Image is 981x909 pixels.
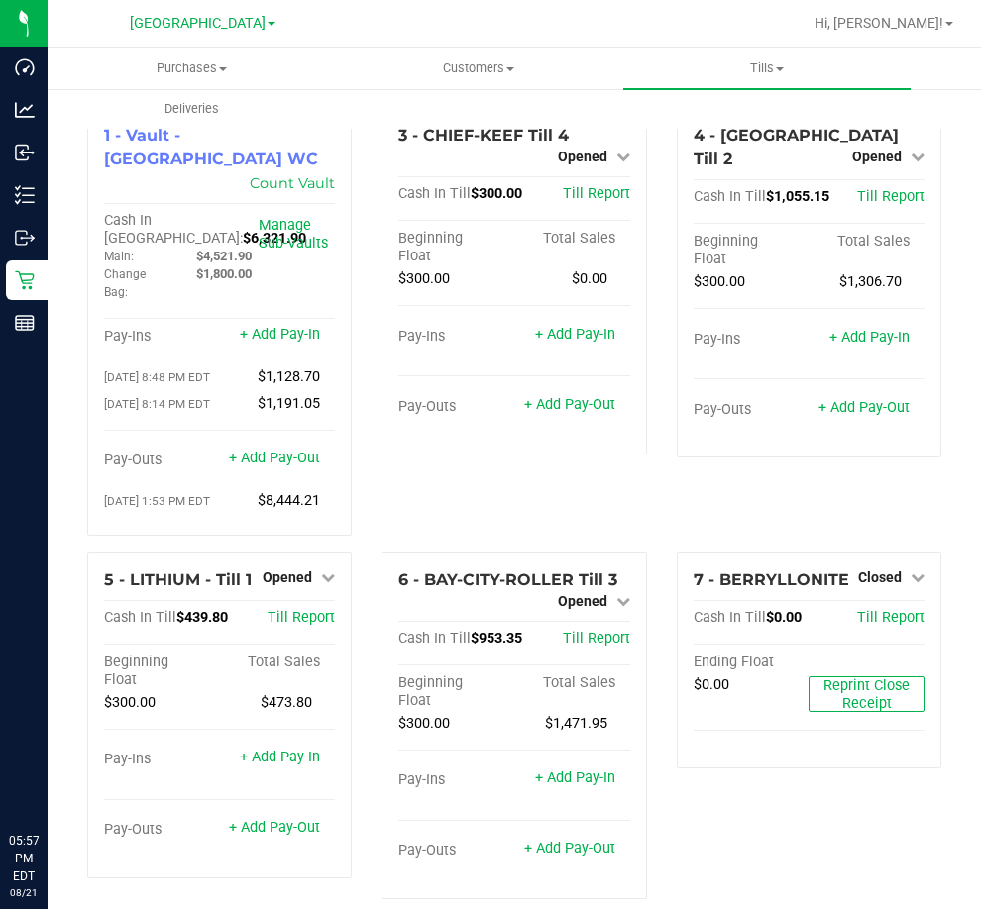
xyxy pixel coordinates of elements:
[196,249,252,263] span: $4,521.90
[558,149,607,164] span: Opened
[258,368,320,385] span: $1,128.70
[229,819,320,836] a: + Add Pay-Out
[9,832,39,885] p: 05:57 PM EDT
[335,48,622,89] a: Customers
[229,450,320,466] a: + Add Pay-Out
[104,452,220,469] div: Pay-Outs
[694,570,849,589] span: 7 - BERRYLLONITE
[220,654,336,671] div: Total Sales
[815,15,943,31] span: Hi, [PERSON_NAME]!
[104,654,220,689] div: Beginning Float
[545,715,607,732] span: $1,471.95
[471,630,522,647] span: $953.35
[259,217,328,252] a: Manage Sub-Vaults
[240,749,320,765] a: + Add Pay-In
[261,694,312,711] span: $473.80
[514,674,630,692] div: Total Sales
[104,821,220,839] div: Pay-Outs
[138,100,246,118] span: Deliveries
[268,609,335,626] a: Till Report
[818,399,910,416] a: + Add Pay-Out
[823,677,910,712] span: Reprint Close Receipt
[263,569,312,585] span: Opened
[694,654,810,671] div: Ending Float
[839,273,902,290] span: $1,306.70
[104,694,156,711] span: $300.00
[240,326,320,343] a: + Add Pay-In
[398,630,471,647] span: Cash In Till
[694,609,766,626] span: Cash In Till
[250,174,335,192] a: Count Vault
[176,609,228,626] span: $439.80
[104,609,176,626] span: Cash In Till
[858,569,902,585] span: Closed
[336,59,621,77] span: Customers
[398,270,450,287] span: $300.00
[398,126,569,145] span: 3 - CHIEF-KEEF Till 4
[15,100,35,120] inline-svg: Analytics
[694,331,810,349] div: Pay-Ins
[398,715,450,732] span: $300.00
[15,228,35,248] inline-svg: Outbound
[130,15,266,32] span: [GEOGRAPHIC_DATA]
[15,143,35,162] inline-svg: Inbound
[514,230,630,248] div: Total Sales
[196,266,252,281] span: $1,800.00
[809,676,925,712] button: Reprint Close Receipt
[15,313,35,333] inline-svg: Reports
[104,267,146,299] span: Change Bag:
[563,185,630,202] a: Till Report
[104,397,210,411] span: [DATE] 8:14 PM EDT
[20,751,79,810] iframe: Resource center
[857,609,925,626] a: Till Report
[49,59,334,77] span: Purchases
[623,59,911,77] span: Tills
[809,233,925,251] div: Total Sales
[104,212,243,247] span: Cash In [GEOGRAPHIC_DATA]:
[694,273,745,290] span: $300.00
[558,593,607,609] span: Opened
[104,328,220,346] div: Pay-Ins
[694,676,729,693] span: $0.00
[829,329,910,346] a: + Add Pay-In
[398,185,471,202] span: Cash In Till
[104,250,134,263] span: Main:
[563,630,630,647] a: Till Report
[15,185,35,205] inline-svg: Inventory
[104,370,210,384] span: [DATE] 8:48 PM EDT
[398,230,514,265] div: Beginning Float
[48,88,335,130] a: Deliveries
[694,233,810,268] div: Beginning Float
[15,270,35,290] inline-svg: Retail
[398,842,514,859] div: Pay-Outs
[243,230,306,247] span: $6,321.90
[9,885,39,900] p: 08/21
[398,328,514,346] div: Pay-Ins
[694,401,810,419] div: Pay-Outs
[15,57,35,77] inline-svg: Dashboard
[623,48,911,89] a: Tills
[766,188,829,205] span: $1,055.15
[398,771,514,789] div: Pay-Ins
[398,398,514,416] div: Pay-Outs
[524,840,615,857] a: + Add Pay-Out
[258,492,320,509] span: $8,444.21
[766,609,802,626] span: $0.00
[857,188,925,205] a: Till Report
[104,751,220,768] div: Pay-Ins
[398,674,514,710] div: Beginning Float
[471,185,522,202] span: $300.00
[48,48,335,89] a: Purchases
[524,396,615,413] a: + Add Pay-Out
[104,570,252,589] span: 5 - LITHIUM - Till 1
[104,494,210,508] span: [DATE] 1:53 PM EDT
[852,149,902,164] span: Opened
[694,188,766,205] span: Cash In Till
[258,395,320,412] span: $1,191.05
[398,570,617,589] span: 6 - BAY-CITY-ROLLER Till 3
